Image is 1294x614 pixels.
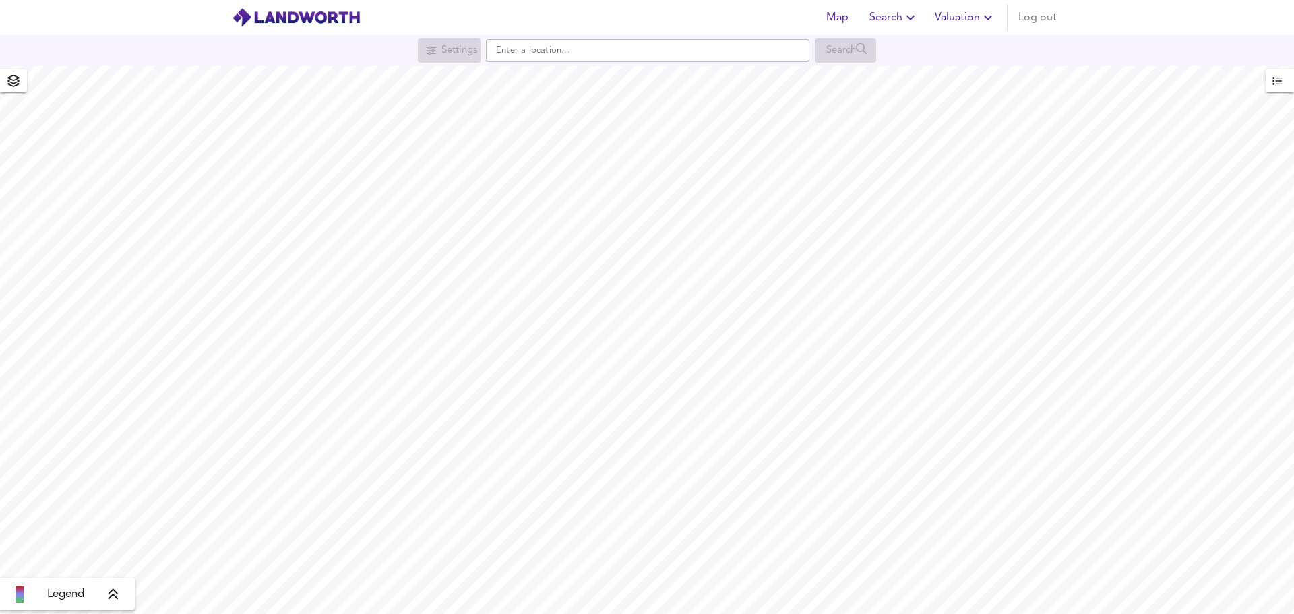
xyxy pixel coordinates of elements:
span: Valuation [935,8,996,27]
button: Search [864,4,924,31]
img: logo [232,7,361,28]
span: Map [821,8,853,27]
button: Valuation [929,4,1002,31]
button: Map [815,4,859,31]
div: Search for a location first or explore the map [815,38,876,63]
span: Log out [1018,8,1057,27]
input: Enter a location... [486,39,809,62]
button: Log out [1013,4,1062,31]
span: Search [869,8,919,27]
span: Legend [47,586,84,603]
div: Search for a location first or explore the map [418,38,481,63]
